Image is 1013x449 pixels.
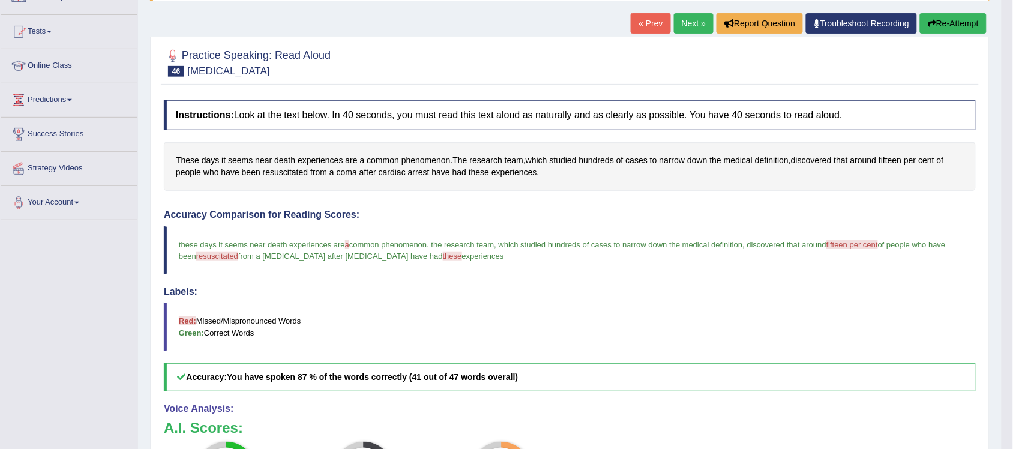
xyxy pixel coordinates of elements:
small: [MEDICAL_DATA] [187,65,269,77]
span: Click to see word definition [228,154,253,167]
span: Click to see word definition [937,154,944,167]
span: Click to see word definition [469,166,489,179]
a: Troubleshoot Recording [806,13,917,34]
button: Re-Attempt [920,13,987,34]
a: Predictions [1,83,137,113]
span: Click to see word definition [329,166,334,179]
span: . [427,240,429,249]
a: « Prev [631,13,670,34]
h4: Look at the text below. In 40 seconds, you must read this text aloud as naturally and as clearly ... [164,100,976,130]
span: experiences [462,252,504,261]
span: Click to see word definition [298,154,343,167]
span: Click to see word definition [255,154,272,167]
span: Click to see word definition [176,166,201,179]
span: Click to see word definition [367,154,399,167]
span: Click to see word definition [263,166,308,179]
span: these days it seems near death experiences are [179,240,345,249]
span: Click to see word definition [710,154,721,167]
span: Click to see word definition [202,154,220,167]
span: Click to see word definition [470,154,502,167]
span: Click to see word definition [879,154,901,167]
a: Tests [1,15,137,45]
span: Click to see word definition [526,154,547,167]
blockquote: Missed/Mispronounced Words Correct Words [164,303,976,351]
span: fifteen per cent [826,240,878,249]
b: Green: [179,328,204,337]
span: Click to see word definition [452,166,466,179]
span: Click to see word definition [660,154,685,167]
span: Click to see word definition [755,154,789,167]
span: Click to see word definition [203,166,219,179]
span: of people who have been [179,240,948,261]
span: Click to see word definition [550,154,577,167]
span: Click to see word definition [626,154,648,167]
span: Click to see word definition [432,166,450,179]
span: Click to see word definition [834,154,848,167]
span: Click to see word definition [687,154,707,167]
span: Click to see word definition [401,154,451,167]
b: You have spoken 87 % of the words correctly (41 out of 47 words overall) [227,372,518,382]
span: which studied hundreds of cases to narrow down the medical definition [499,240,743,249]
span: a [345,240,349,249]
span: Click to see word definition [346,154,358,167]
span: Click to see word definition [337,166,357,179]
span: Click to see word definition [491,166,537,179]
span: Click to see word definition [242,166,260,179]
b: A.I. Scores: [164,420,243,436]
h4: Labels: [164,286,976,297]
span: , [743,240,745,249]
span: Click to see word definition [310,166,327,179]
a: Online Class [1,49,137,79]
span: Click to see word definition [650,154,657,167]
span: Click to see word definition [904,154,916,167]
h5: Accuracy: [164,363,976,391]
span: Click to see word definition [453,154,467,167]
span: these [443,252,462,261]
span: Click to see word definition [850,154,877,167]
span: Click to see word definition [221,154,226,167]
a: Next » [674,13,714,34]
h4: Voice Analysis: [164,403,976,414]
span: Click to see word definition [359,166,376,179]
span: Click to see word definition [379,166,406,179]
h4: Accuracy Comparison for Reading Scores: [164,209,976,220]
span: Click to see word definition [505,154,523,167]
span: Click to see word definition [919,154,934,167]
a: Success Stories [1,118,137,148]
button: Report Question [717,13,803,34]
span: resuscitated [196,252,238,261]
span: Click to see word definition [274,154,295,167]
span: Click to see word definition [616,154,624,167]
span: the research team [431,240,494,249]
span: 46 [168,66,184,77]
span: discovered that around [747,240,826,249]
span: Click to see word definition [221,166,239,179]
h2: Practice Speaking: Read Aloud [164,47,331,77]
span: , [494,240,496,249]
div: . , , . [164,142,976,191]
b: Instructions: [176,110,234,120]
span: common phenomenon [349,240,427,249]
span: Click to see word definition [408,166,430,179]
b: Red: [179,316,196,325]
span: Click to see word definition [579,154,614,167]
a: Strategy Videos [1,152,137,182]
span: from a [MEDICAL_DATA] after [MEDICAL_DATA] have had [238,252,443,261]
a: Your Account [1,186,137,216]
span: Click to see word definition [791,154,832,167]
span: Click to see word definition [724,154,753,167]
span: Click to see word definition [176,154,199,167]
span: Click to see word definition [360,154,365,167]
